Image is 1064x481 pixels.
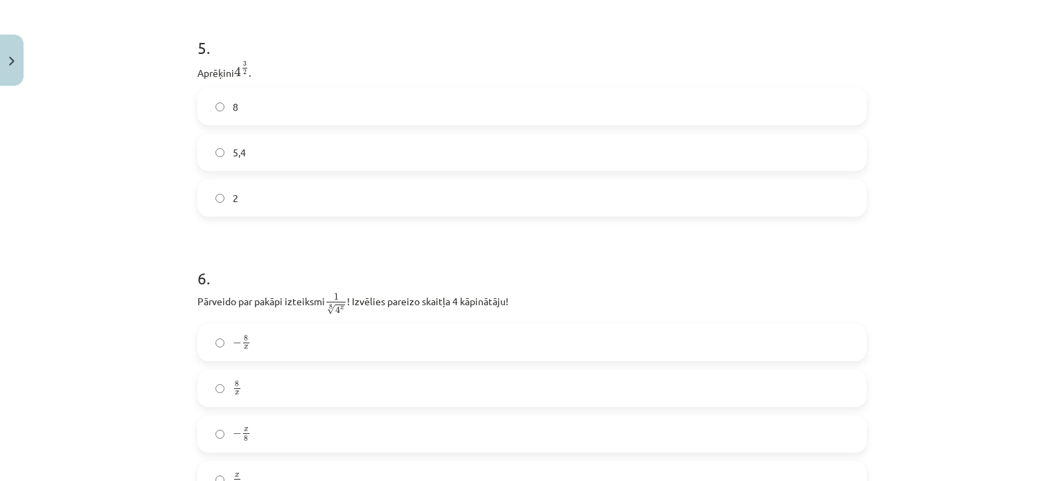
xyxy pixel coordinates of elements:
[334,293,339,300] span: 1
[197,244,867,287] h1: 6 .
[197,61,867,80] p: Aprēķini .
[244,335,248,341] span: 8
[235,392,240,396] span: x
[233,339,242,347] span: −
[234,66,241,77] span: 4
[340,306,344,309] span: x
[327,305,335,315] span: √
[197,291,867,316] p: Pārveido par pakāpi izteiksmi ! Izvēlies pareizo skaitļa 4 kāpinātāju!
[244,346,249,350] span: x
[235,473,240,478] span: x
[243,62,247,66] span: 3
[215,102,224,111] input: 8
[244,428,249,432] span: x
[233,100,238,114] span: 8
[233,430,242,438] span: −
[215,194,224,203] input: 2
[235,381,239,387] span: 8
[9,57,15,66] img: icon-close-lesson-0947bae3869378f0d4975bcd49f059093ad1ed9edebbc8119c70593378902aed.svg
[233,145,246,160] span: 5,4
[197,14,867,57] h1: 5 .
[335,307,340,314] span: 4
[243,70,247,75] span: 2
[215,148,224,157] input: 5,4
[233,191,238,206] span: 2
[244,436,248,442] span: 8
